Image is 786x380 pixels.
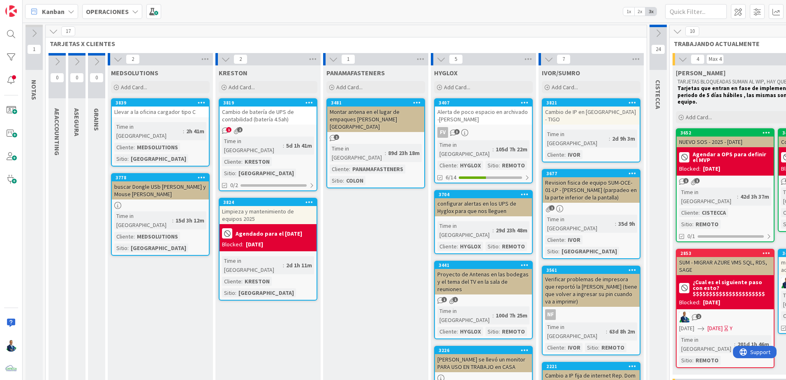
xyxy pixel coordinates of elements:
[439,348,532,353] div: 3226
[453,297,458,302] span: 1
[220,107,317,125] div: Cambio de batería de UPS de contabilidad (batería 4.5ah)
[343,176,344,185] span: :
[437,140,492,158] div: Time in [GEOGRAPHIC_DATA]
[435,347,532,372] div: 3226[PERSON_NAME] se llevó un monitor PARA USO EN TRABAJO en CASA
[126,54,140,64] span: 2
[585,343,598,352] div: Sitio
[127,154,129,163] span: :
[349,165,350,174] span: :
[184,127,206,136] div: 2h 41m
[458,242,483,251] div: HYGLOX
[437,306,492,324] div: Time in [GEOGRAPHIC_DATA]
[114,143,134,152] div: Cliente
[677,129,774,147] div: 3652NUEVO SOS - 2025 - [DATE]
[494,226,529,235] div: 29d 23h 48m
[500,242,527,251] div: REMOTO
[183,127,184,136] span: :
[500,161,527,170] div: REMOTO
[679,208,698,217] div: Cliente
[677,257,774,275] div: SUM - MIGRAR AZURE VMS SQL, RDS, SAGE
[543,107,640,125] div: Cambio de IP en [GEOGRAPHIC_DATA] - TIGO
[42,7,65,16] span: Kanban
[606,327,607,336] span: :
[114,232,134,241] div: Cliente
[350,165,405,174] div: PANAMAFASTENERS
[437,327,457,336] div: Cliente
[220,99,317,107] div: 3819
[707,324,723,333] span: [DATE]
[564,343,566,352] span: :
[344,176,365,185] div: COLON
[90,73,104,83] span: 0
[127,243,129,253] span: :
[494,311,529,320] div: 100d 7h 25m
[5,5,17,17] img: Visit kanbanzone.com
[449,54,463,64] span: 5
[543,170,640,177] div: 3677
[543,266,640,274] div: 3561
[623,7,634,16] span: 1x
[5,363,17,375] img: avatar
[435,127,532,138] div: FV
[134,232,135,241] span: :
[222,157,241,166] div: Cliente
[558,247,559,256] span: :
[173,216,206,225] div: 15d 3h 12m
[545,322,606,341] div: Time in [GEOGRAPHIC_DATA]
[499,161,500,170] span: :
[327,107,424,132] div: Montar antena en el lugar de empaques [PERSON_NAME][GEOGRAPHIC_DATA]
[499,242,500,251] span: :
[546,267,640,273] div: 3561
[634,7,645,16] span: 2x
[236,169,296,178] div: [GEOGRAPHIC_DATA]
[677,250,774,275] div: 2853SUM - MIGRAR AZURE VMS SQL, RDS, SAGE
[386,148,422,158] div: 89d 23h 18m
[457,327,458,336] span: :
[694,356,721,365] div: REMOTO
[112,99,209,107] div: 3839
[543,363,640,370] div: 2221
[543,177,640,203] div: Revision fisica de equipo SUM-OCE-01-LP - [PERSON_NAME] (parpadeo en la parte inferior de la pant...
[454,129,460,134] span: 3
[5,340,17,352] img: GA
[545,130,609,148] div: Time in [GEOGRAPHIC_DATA]
[677,312,774,322] div: GA
[615,219,616,228] span: :
[545,215,615,233] div: Time in [GEOGRAPHIC_DATA]
[236,231,302,236] b: Agendado para el [DATE]
[435,262,532,294] div: 3441Proyecto de Antenas en las bodegas y el tema del TV en la sala de reuniones
[86,7,129,16] b: OPERACIONES
[241,277,243,286] span: :
[543,99,640,125] div: 3821Cambio de IP en [GEOGRAPHIC_DATA] - TIGO
[645,7,657,16] span: 3x
[327,99,424,132] div: 3481Montar antena en el lugar de empaques [PERSON_NAME][GEOGRAPHIC_DATA]
[545,343,564,352] div: Cliente
[135,232,180,241] div: MEDSOLUTIONS
[435,262,532,269] div: 3441
[730,324,733,333] div: Y
[599,343,626,352] div: REMOTO
[458,327,483,336] div: HYGLOX
[172,216,173,225] span: :
[458,161,483,170] div: HYGLOX
[73,108,81,136] span: ASEGURA
[435,107,532,125] div: Alerta de poco espacio en archivado -[PERSON_NAME]
[50,39,636,48] span: TARJETAS X CLIENTES
[61,26,75,36] span: 17
[439,192,532,197] div: 3704
[543,266,640,307] div: 3561Verificar problemas de impresora que reportó la [PERSON_NAME] (tiene que volver a ingresar su...
[435,269,532,294] div: Proyecto de Antenas en las bodegas y el tema del TV en la sala de reuniones
[542,69,580,77] span: IVOR/SUMRO
[494,145,529,154] div: 105d 7h 22m
[566,343,583,352] div: IVOR
[237,127,243,132] span: 2
[70,73,84,83] span: 0
[609,134,610,143] span: :
[112,174,209,199] div: 3778buscar Dongle USb [PERSON_NAME] y Mouse [PERSON_NAME]
[435,191,532,216] div: 3704configurar alertas en los UPS de Hyglox para que nos lleguen
[566,235,583,244] div: IVOR
[616,219,637,228] div: 35d 9h
[444,83,470,91] span: Add Card...
[439,262,532,268] div: 3441
[434,69,458,77] span: HYGLOX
